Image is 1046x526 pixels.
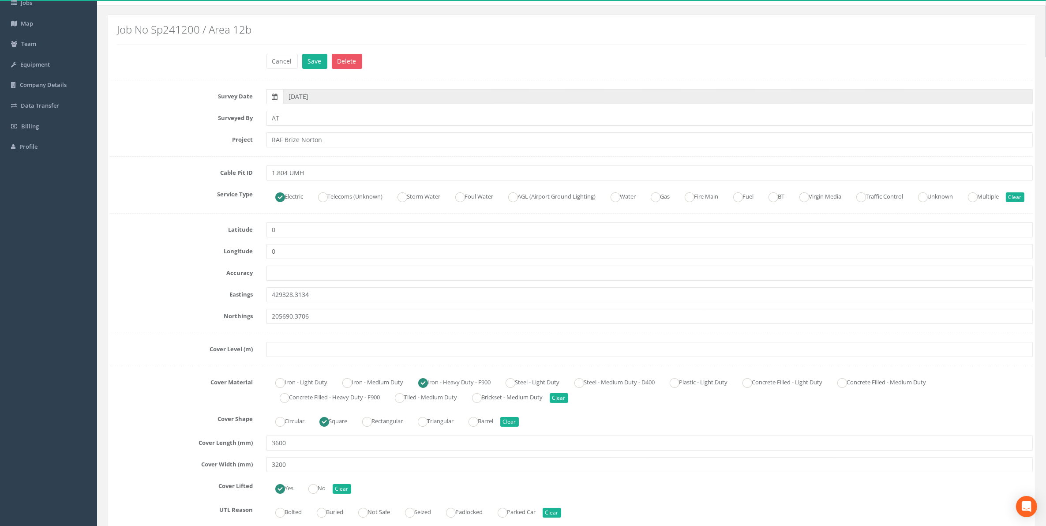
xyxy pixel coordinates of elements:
[21,19,33,27] span: Map
[104,375,260,387] label: Cover Material
[266,54,298,69] button: Cancel
[104,309,260,320] label: Northings
[104,244,260,255] label: Longitude
[104,111,260,122] label: Surveyed By
[760,189,785,202] label: BT
[500,417,519,427] button: Clear
[21,122,39,130] span: Billing
[332,54,362,69] button: Delete
[847,189,904,202] label: Traffic Control
[349,505,390,518] label: Not Safe
[20,60,50,68] span: Equipment
[271,390,380,403] label: Concrete Filled - Heavy Duty - F900
[104,287,260,299] label: Eastings
[489,505,536,518] label: Parked Car
[104,457,260,469] label: Cover Width (mm)
[104,132,260,144] label: Project
[104,436,260,447] label: Cover Length (mm)
[909,189,953,202] label: Unknown
[497,375,560,388] label: Steel - Light Duty
[791,189,842,202] label: Virgin Media
[104,222,260,234] label: Latitude
[104,503,260,514] label: UTL Reason
[104,89,260,101] label: Survey Date
[266,414,305,427] label: Circular
[661,375,728,388] label: Plastic - Light Duty
[266,375,328,388] label: Iron - Light Duty
[724,189,754,202] label: Fuel
[19,143,37,150] span: Profile
[602,189,636,202] label: Water
[389,189,441,202] label: Storm Water
[1006,192,1024,202] button: Clear
[409,414,454,427] label: Triangular
[266,189,304,202] label: Electric
[21,101,59,109] span: Data Transfer
[300,481,326,494] label: No
[543,508,561,518] button: Clear
[409,375,491,388] label: Iron - Heavy Duty - F900
[309,189,383,202] label: Telecoms (Unknown)
[829,375,926,388] label: Concrete Filled - Medium Duty
[566,375,655,388] label: Steel - Medium Duty - D400
[302,54,327,69] button: Save
[676,189,719,202] label: Fire Main
[734,375,823,388] label: Concrete Filled - Light Duty
[446,189,494,202] label: Foul Water
[20,81,67,89] span: Company Details
[463,390,543,403] label: Brickset - Medium Duty
[334,375,404,388] label: Iron - Medium Duty
[104,479,260,490] label: Cover Lifted
[311,414,348,427] label: Square
[266,505,302,518] label: Bolted
[104,187,260,199] label: Service Type
[308,505,344,518] label: Buried
[642,189,670,202] label: Gas
[353,414,403,427] label: Rectangular
[104,342,260,353] label: Cover Level (m)
[117,24,1026,35] h2: Job No Sp241200 / Area 12b
[499,189,596,202] label: AGL (Airport Ground Lighting)
[266,481,294,494] label: Yes
[104,412,260,423] label: Cover Shape
[396,505,431,518] label: Seized
[104,165,260,177] label: Cable Pit ID
[959,189,999,202] label: Multiple
[550,393,568,403] button: Clear
[386,390,457,403] label: Tiled - Medium Duty
[437,505,483,518] label: Padlocked
[460,414,494,427] label: Barrel
[1016,496,1037,517] div: Open Intercom Messenger
[104,266,260,277] label: Accuracy
[333,484,351,494] button: Clear
[21,40,36,48] span: Team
